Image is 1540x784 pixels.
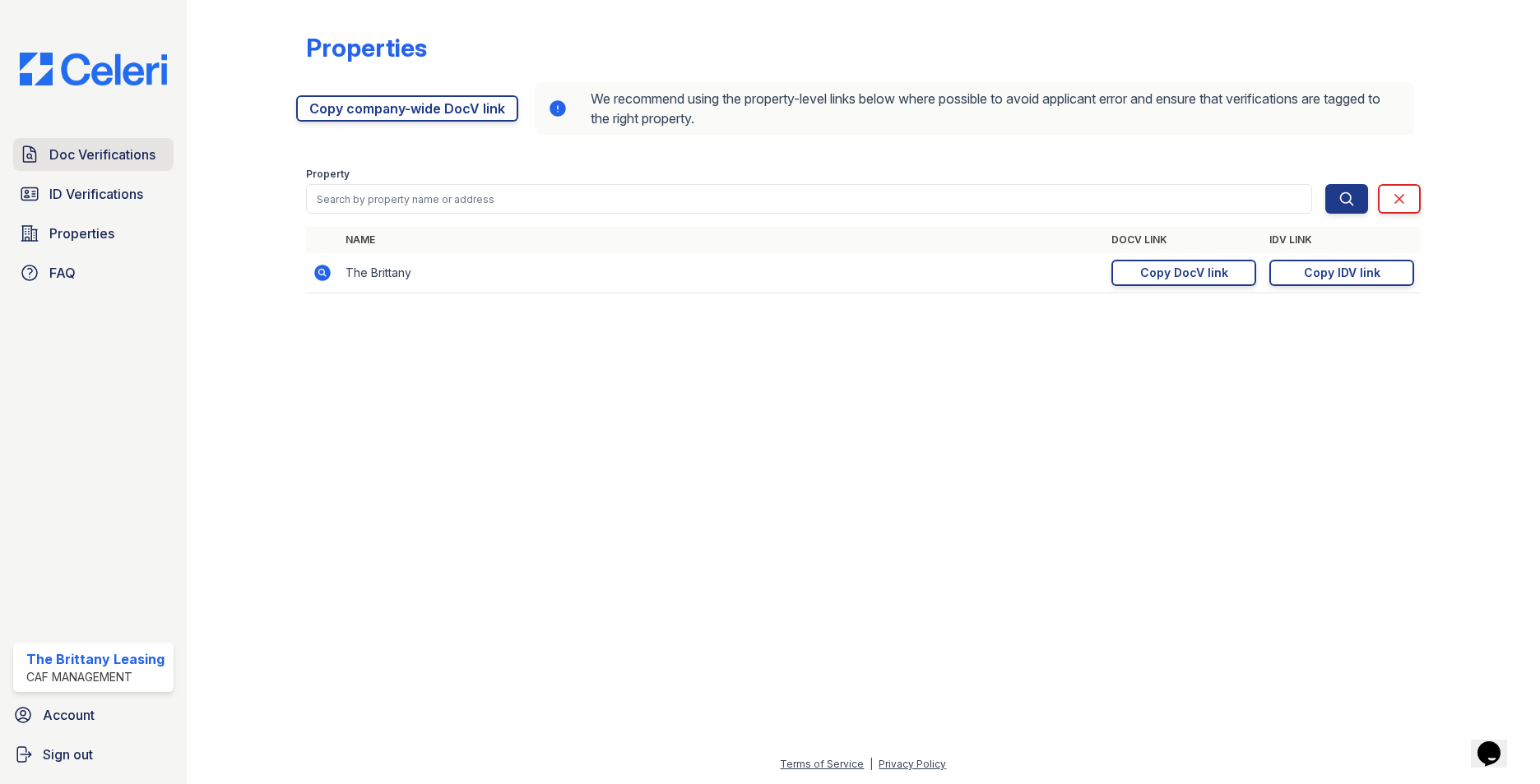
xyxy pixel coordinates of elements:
[7,738,180,771] a: Sign out
[49,145,155,164] span: Doc Verifications
[49,184,143,204] span: ID Verifications
[26,649,165,669] div: The Brittany Leasing
[1140,265,1228,281] div: Copy DocV link
[870,758,873,770] div: |
[13,217,174,250] a: Properties
[13,178,174,210] a: ID Verifications
[1304,265,1380,281] div: Copy IDV link
[49,263,76,283] span: FAQ
[7,53,180,85] img: CE_Logo_Blue-a8612792a0a2168367f1c8372b55b34899dd931a85d93a1a3d3e32e68fde9ad4.png
[879,758,946,770] a: Privacy Policy
[306,184,1312,214] input: Search by property name or address
[13,138,174,171] a: Doc Verifications
[339,253,1105,293] td: The Brittany
[43,705,95,725] span: Account
[535,82,1414,135] div: We recommend using the property-level links below where possible to avoid applicant error and ens...
[1111,260,1256,286] a: Copy DocV link
[1269,260,1414,286] a: Copy IDV link
[13,256,174,289] a: FAQ
[1471,718,1524,768] iframe: chat widget
[26,669,165,685] div: CAF Management
[43,745,93,764] span: Sign out
[1105,227,1263,253] th: DocV Link
[1263,227,1421,253] th: IDV Link
[296,95,518,122] a: Copy company-wide DocV link
[306,33,427,62] div: Properties
[306,168,350,181] label: Property
[49,224,114,243] span: Properties
[780,758,864,770] a: Terms of Service
[339,227,1105,253] th: Name
[7,699,180,731] a: Account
